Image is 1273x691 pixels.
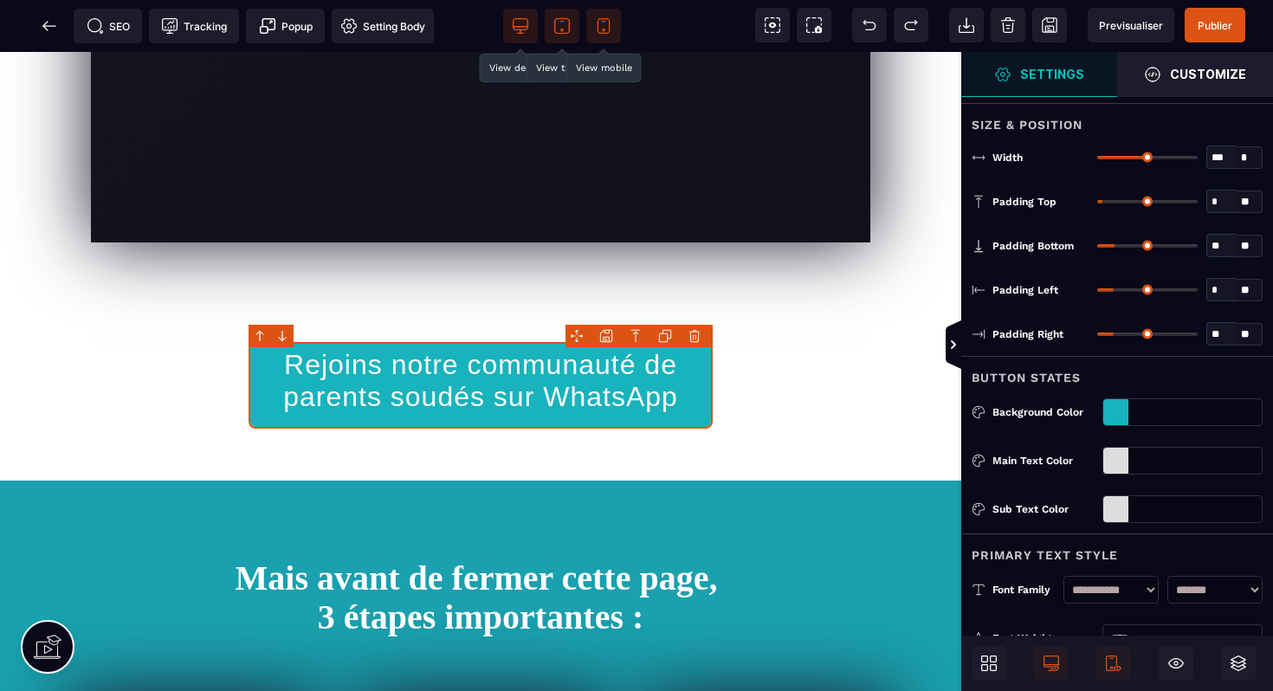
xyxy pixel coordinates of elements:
span: View components [755,8,790,42]
span: Setting Body [340,17,425,35]
span: Preview [1088,8,1174,42]
span: Tracking [161,17,227,35]
span: Desktop Only [1034,646,1069,681]
div: Font Weight [992,630,1095,647]
div: Button States [961,356,1273,388]
img: logo_orange.svg [28,28,42,42]
span: Publier [1198,19,1232,32]
strong: Settings [1020,68,1084,81]
div: Font Family [992,581,1055,598]
div: v 4.0.25 [48,28,85,42]
span: Settings [961,52,1117,97]
span: Padding Left [992,283,1058,297]
span: Mobile Only [1096,646,1131,681]
span: Padding Top [992,195,1057,209]
span: Open Blocks [972,646,1006,681]
span: Width [992,151,1023,165]
div: Sub Text Color [992,500,1095,518]
img: website_grey.svg [28,45,42,59]
div: Background Color [992,404,1095,421]
span: Padding Right [992,327,1063,341]
div: Domaine [89,102,133,113]
h1: Mais avant de fermer cette page, 3 étapes importantes : [35,498,927,594]
button: Rejoins notre communauté de parents soudés sur WhatsApp [249,290,713,377]
span: Previsualiser [1099,19,1163,32]
span: Hide/Show Block [1159,646,1193,681]
span: Open Style Manager [1117,52,1273,97]
div: Primary Text Style [961,533,1273,565]
span: SEO [87,17,130,35]
div: Mots-clés [216,102,265,113]
div: Domaine: [DOMAIN_NAME] [45,45,196,59]
span: Padding Bottom [992,239,1074,253]
span: Open Layers [1221,646,1256,681]
span: Screenshot [797,8,831,42]
img: tab_domain_overview_orange.svg [70,100,84,114]
img: tab_keywords_by_traffic_grey.svg [197,100,210,114]
div: Main Text Color [992,452,1095,469]
strong: Customize [1170,68,1246,81]
div: Size & Position [961,103,1273,135]
span: Popup [259,17,313,35]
